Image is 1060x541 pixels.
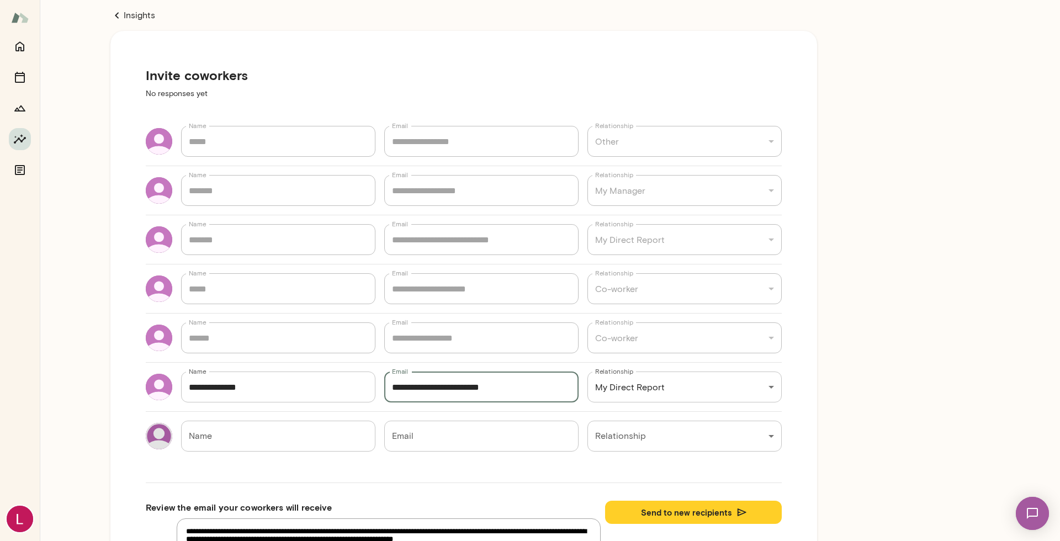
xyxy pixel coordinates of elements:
[189,219,206,229] label: Name
[605,501,782,524] button: Send to new recipients
[392,317,408,327] label: Email
[392,268,408,278] label: Email
[595,219,633,229] label: Relationship
[189,170,206,179] label: Name
[595,367,633,376] label: Relationship
[587,372,782,402] div: My Direct Report
[595,170,633,179] label: Relationship
[9,128,31,150] button: Insights
[9,35,31,57] button: Home
[9,159,31,181] button: Documents
[587,224,782,255] div: My Direct Report
[392,367,408,376] label: Email
[392,219,408,229] label: Email
[189,367,206,376] label: Name
[595,317,633,327] label: Relationship
[11,7,29,28] img: Mento
[587,273,782,304] div: Co-worker
[392,170,408,179] label: Email
[587,322,782,353] div: Co-worker
[9,97,31,119] button: Growth Plan
[595,121,633,130] label: Relationship
[146,501,601,514] h6: Review the email your coworkers will receive
[189,121,206,130] label: Name
[595,268,633,278] label: Relationship
[587,175,782,206] div: My Manager
[587,126,782,157] div: Other
[392,121,408,130] label: Email
[146,66,782,84] h5: Invite coworkers
[9,66,31,88] button: Sessions
[189,317,206,327] label: Name
[7,506,33,532] img: Logan Bestwick
[146,88,782,99] p: No responses yet
[110,9,817,22] a: Insights
[189,268,206,278] label: Name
